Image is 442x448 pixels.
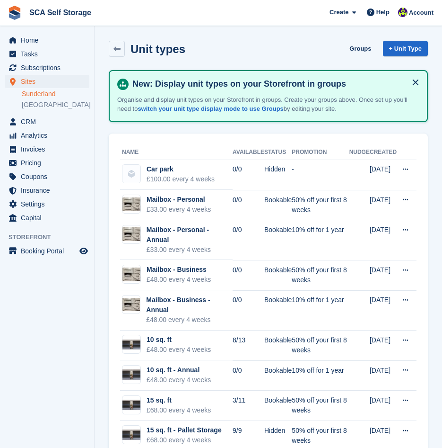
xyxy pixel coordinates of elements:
td: 0/0 [233,190,264,220]
span: Coupons [21,170,78,183]
span: Help [376,8,390,17]
td: [DATE] [370,290,397,331]
td: Bookable [264,220,292,260]
div: 15 sq. ft - Pallet Storage [147,425,222,435]
span: Sites [21,75,78,88]
a: menu [5,184,89,197]
a: menu [5,244,89,258]
td: [DATE] [370,160,397,190]
div: Mailbox - Business [147,265,211,275]
img: 15%20SQ.FT.jpg [122,430,140,440]
th: Status [264,145,292,160]
img: 15%20SQ.FT.jpg [122,400,140,410]
td: [DATE] [370,391,397,421]
div: £48.00 every 4 weeks [147,375,211,385]
div: Mailbox - Personal - Annual [147,225,233,245]
span: Invoices [21,143,78,156]
a: menu [5,170,89,183]
a: menu [5,61,89,74]
div: £48.00 every 4 weeks [147,345,211,355]
td: Bookable [264,391,292,421]
a: Sunderland [22,90,89,99]
span: Home [21,34,78,47]
span: Storefront [9,233,94,242]
img: Thomas Webb [398,8,407,17]
td: Hidden [264,160,292,190]
td: 10% off for 1 year [292,220,349,260]
span: Insurance [21,184,78,197]
td: [DATE] [370,360,397,391]
div: £100.00 every 4 weeks [147,174,215,184]
img: 15%20SQ.FT.jpg [122,340,140,350]
th: Promotion [292,145,349,160]
td: Bookable [264,331,292,361]
th: Name [120,145,233,160]
span: Analytics [21,129,78,142]
a: menu [5,143,89,156]
td: Bookable [264,260,292,290]
th: Available [233,145,264,160]
div: Mailbox - Business - Annual [146,295,233,315]
td: 0/0 [233,290,264,331]
a: menu [5,197,89,211]
a: Groups [346,41,375,56]
a: + Unit Type [383,41,428,56]
td: [DATE] [370,220,397,260]
span: Subscriptions [21,61,78,74]
td: Bookable [264,290,292,331]
span: Settings [21,197,78,211]
td: [DATE] [370,331,397,361]
span: Capital [21,211,78,224]
td: 0/0 [233,360,264,391]
img: blank-unit-type-icon-ffbac7b88ba66c5e286b0e438baccc4b9c83835d4c34f86887a83fc20ec27e7b.svg [122,165,140,183]
th: Nudge [349,145,370,160]
th: Created [370,145,397,160]
td: 50% off your first 8 weeks [292,190,349,220]
td: - [292,160,349,190]
a: menu [5,115,89,128]
img: Unknown-4.jpeg [122,298,140,311]
td: 10% off for 1 year [292,290,349,331]
td: [DATE] [370,190,397,220]
img: Unknown-4.jpeg [122,268,140,281]
td: 0/0 [233,220,264,260]
img: Unknown-4.jpeg [122,227,140,241]
a: menu [5,75,89,88]
div: £48.00 every 4 weeks [147,275,211,285]
td: 8/13 [233,331,264,361]
td: 50% off your first 8 weeks [292,260,349,290]
span: CRM [21,115,78,128]
a: menu [5,34,89,47]
h2: Unit types [130,43,185,55]
td: Bookable [264,360,292,391]
td: 0/0 [233,260,264,290]
h4: New: Display unit types on your Storefront in groups [129,79,419,90]
a: Preview store [78,245,89,257]
p: Organise and display unit types on your Storefront in groups. Create your groups above. Once set ... [117,95,419,114]
div: £68.00 every 4 weeks [147,435,222,445]
div: Mailbox - Personal [147,195,211,205]
a: menu [5,156,89,170]
div: 15 sq. ft [147,395,211,405]
div: 10 sq. ft - Annual [147,365,211,375]
a: switch your unit type display mode to use Groups [138,105,283,112]
a: SCA Self Storage [26,5,95,20]
a: menu [5,211,89,224]
td: 0/0 [233,160,264,190]
span: Booking Portal [21,244,78,258]
img: 15%20SQ.FT.jpg [122,369,140,380]
div: £48.00 every 4 weeks [146,315,233,325]
td: [DATE] [370,260,397,290]
div: £33.00 every 4 weeks [147,205,211,215]
td: 10% off for 1 year [292,360,349,391]
span: Pricing [21,156,78,170]
td: 3/11 [233,391,264,421]
div: £33.00 every 4 weeks [147,245,233,255]
a: menu [5,47,89,61]
div: 10 sq. ft [147,335,211,345]
img: stora-icon-8386f47178a22dfd0bd8f6a31ec36ba5ce8667c1dd55bd0f319d3a0aa187defe.svg [8,6,22,20]
td: Bookable [264,190,292,220]
a: [GEOGRAPHIC_DATA] [22,100,89,109]
div: Car park [147,164,215,174]
span: Account [409,8,433,18]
